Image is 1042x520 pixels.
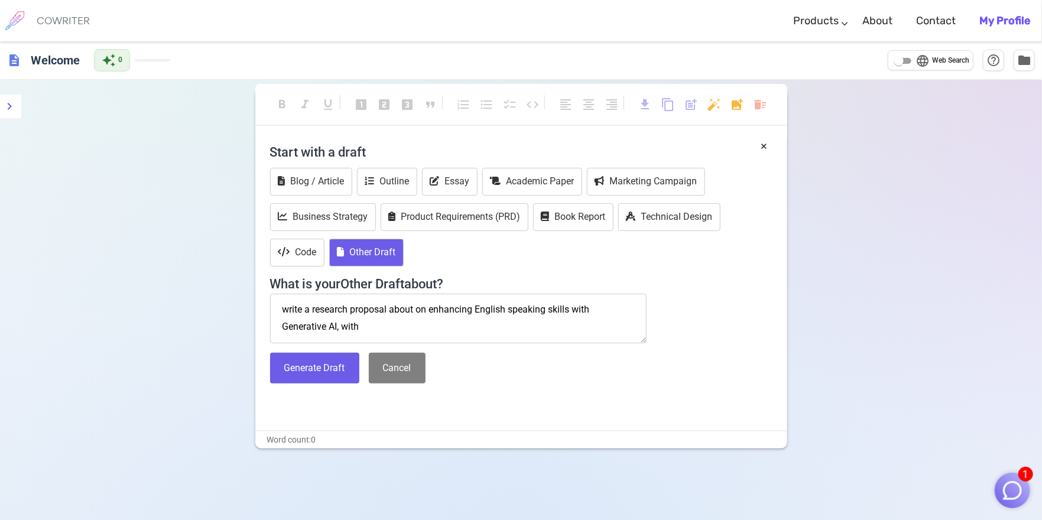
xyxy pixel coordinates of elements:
[357,168,417,196] button: Outline
[400,97,414,112] span: looks_3
[761,138,768,155] button: ×
[118,54,122,66] span: 0
[559,97,573,112] span: format_align_left
[354,97,368,112] span: looks_one
[582,97,596,112] span: format_align_center
[298,97,312,112] span: format_italic
[605,97,619,112] span: format_align_right
[329,239,404,266] button: Other Draft
[26,48,85,72] h6: Click to edit title
[270,353,359,384] button: Generate Draft
[270,239,324,266] button: Code
[270,203,376,231] button: Business Strategy
[479,97,494,112] span: format_list_bulleted
[533,203,613,231] button: Book Report
[638,97,652,112] span: download
[618,203,720,231] button: Technical Design
[1001,479,1024,502] img: Close chat
[270,138,772,166] h4: Start with a draft
[862,4,892,38] a: About
[502,97,517,112] span: checklist
[381,203,528,231] button: Product Requirements (PRD)
[793,4,839,38] a: Products
[1017,53,1031,67] span: folder
[422,168,478,196] button: Essay
[916,4,956,38] a: Contact
[275,97,289,112] span: format_bold
[753,97,767,112] span: delete_sweep
[456,97,470,112] span: format_list_numbered
[37,15,90,26] h6: COWRITER
[916,54,930,68] span: language
[423,97,437,112] span: format_quote
[661,97,675,112] span: content_copy
[684,97,698,112] span: post_add
[525,97,540,112] span: code
[270,294,647,343] textarea: write a research proposal about on enhancing English speaking skills with Generative AI, with
[707,97,721,112] span: auto_fix_high
[932,55,969,67] span: Web Search
[983,50,1004,71] button: Help & Shortcuts
[369,353,426,384] button: Cancel
[270,269,772,292] h4: What is your Other Draft about?
[377,97,391,112] span: looks_two
[482,168,582,196] button: Academic Paper
[102,53,116,67] span: auto_awesome
[995,473,1030,508] button: 1
[1018,467,1033,482] span: 1
[986,53,1001,67] span: help_outline
[979,14,1030,27] b: My Profile
[270,168,352,196] button: Blog / Article
[7,53,21,67] span: description
[1014,50,1035,71] button: Manage Documents
[587,168,705,196] button: Marketing Campaign
[730,97,744,112] span: add_photo_alternate
[255,431,787,448] div: Word count: 0
[979,4,1030,38] a: My Profile
[321,97,335,112] span: format_underlined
